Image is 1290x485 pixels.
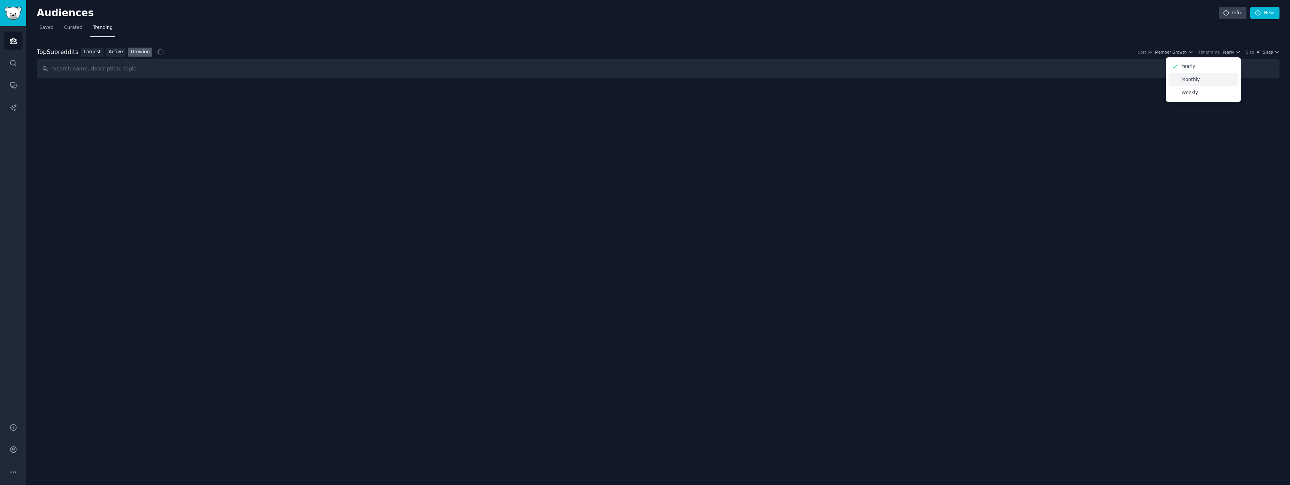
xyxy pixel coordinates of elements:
[39,24,54,31] span: Saved
[93,24,112,31] span: Trending
[37,48,78,57] div: Top Subreddits
[1222,49,1234,55] span: Yearly
[37,22,56,37] a: Saved
[1219,7,1246,19] a: Info
[64,24,82,31] span: Curated
[37,7,1219,19] h2: Audiences
[1257,49,1273,55] span: All Sizes
[106,48,126,57] a: Active
[1198,49,1220,55] div: Timeframe
[1182,63,1195,70] p: Yearly
[1138,49,1152,55] div: Sort by
[37,59,1279,78] input: Search name, description, topic
[1155,49,1187,55] span: Member Growth
[1182,90,1198,96] p: Weekly
[90,22,115,37] a: Trending
[1246,49,1254,55] div: Size
[1222,49,1241,55] button: Yearly
[1257,49,1279,55] button: All Sizes
[81,48,103,57] a: Largest
[61,22,85,37] a: Curated
[1182,76,1200,83] p: Monthly
[1250,7,1279,19] a: New
[128,48,153,57] a: Growing
[1155,49,1193,55] button: Member Growth
[4,7,22,20] img: GummySearch logo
